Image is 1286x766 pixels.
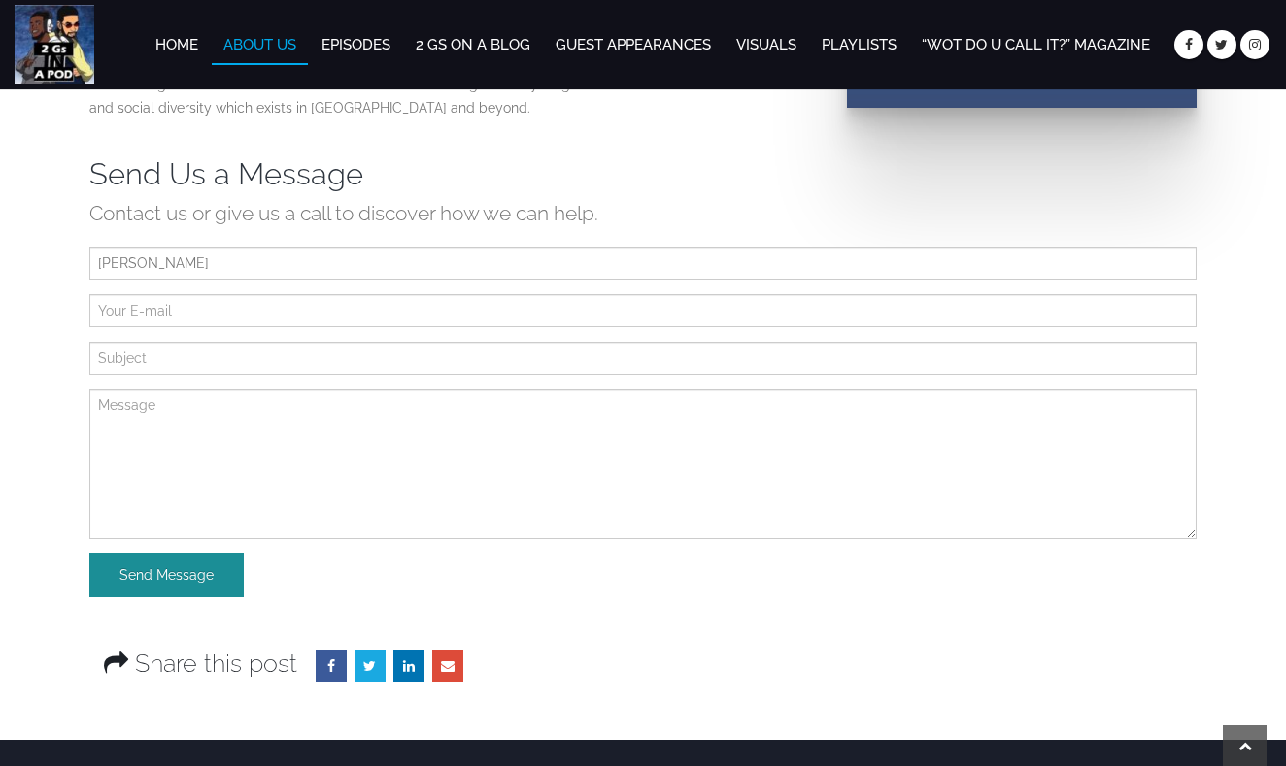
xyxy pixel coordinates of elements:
a: “Wot Do U Call It?” Magazine [910,25,1162,63]
input: Your E-mail [89,294,1197,327]
input: Send Message [89,553,244,597]
a: Instagram [1240,30,1269,59]
input: Subject [89,342,1197,375]
a: Twitter [1207,30,1236,59]
a: Home [144,25,210,63]
a: Visuals [725,25,808,63]
a: Episodes [310,25,402,63]
h2: Send Us a Message [89,153,1197,194]
a: Facebook [316,650,347,682]
a: LinkedIn [393,650,424,682]
a: Facebook [1174,30,1203,59]
a: 2 Gs on a Blog [404,25,542,63]
a: Playlists [810,25,908,63]
img: 2 Gs In a Pod [15,5,94,84]
p: Contact us or give us a call to discover how we can help. [89,199,1197,227]
a: Guest Appearances [544,25,723,63]
h3: Share this post [104,650,297,677]
a: Twitter [355,650,386,682]
a: About Us [212,25,308,65]
a: Email [432,650,463,682]
input: Your Name [89,247,1197,280]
